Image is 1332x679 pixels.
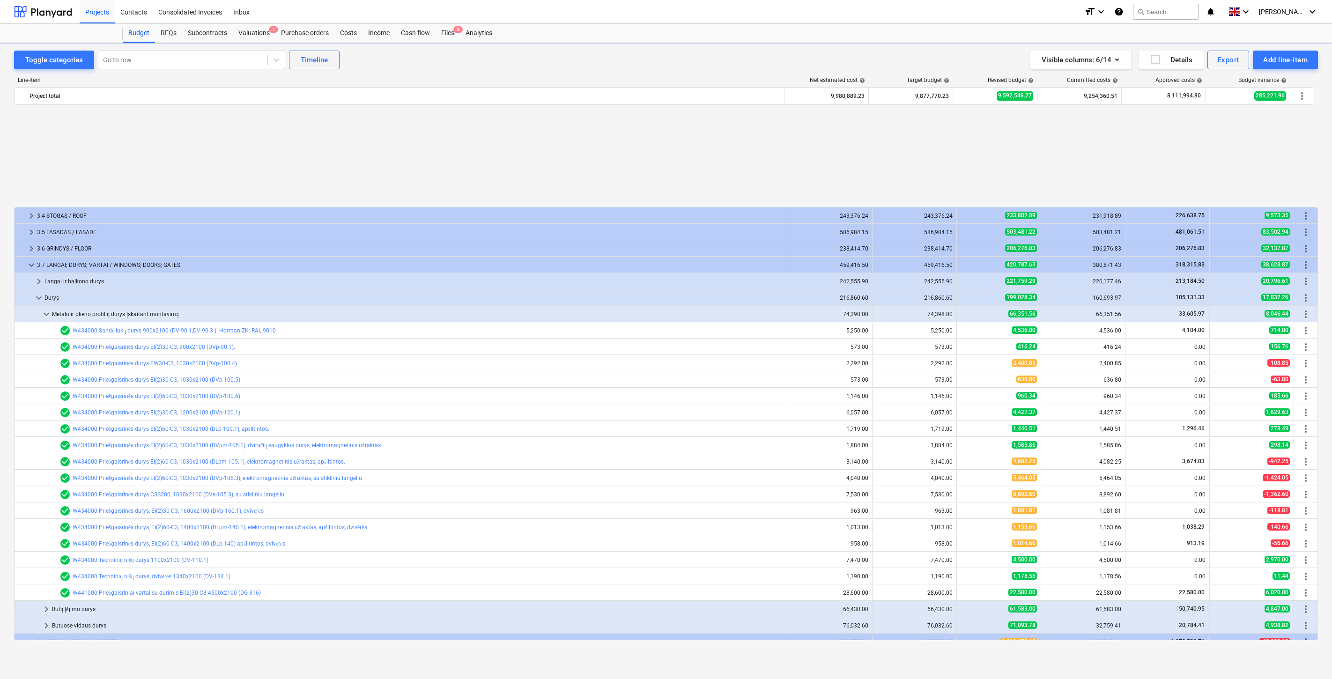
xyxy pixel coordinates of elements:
span: More actions [1300,423,1311,435]
div: 0.00 [1129,508,1206,514]
div: 238,414.70 [792,245,868,252]
span: 22,580.00 [1008,589,1037,596]
span: More actions [1300,538,1311,549]
span: keyboard_arrow_right [26,210,37,221]
span: More actions [1300,276,1311,287]
span: keyboard_arrow_down [26,636,37,648]
div: 0.00 [1129,557,1206,563]
div: Butų įėjimo durys [52,602,784,617]
div: 7,530.00 [792,491,868,498]
span: -108.85 [1267,359,1290,367]
div: 1,190.00 [876,573,953,580]
div: 5,464.05 [1045,475,1121,481]
span: Line-item has 3 RFQs [59,423,71,435]
span: More actions [1300,440,1311,451]
span: 503,481.22 [1005,228,1037,236]
div: 7,470.00 [876,557,953,563]
div: Budget [123,24,155,43]
div: 1,153.66 [1045,524,1121,531]
i: notifications [1206,6,1215,17]
span: 233,802.89 [1005,212,1037,219]
span: 1,014.66 [1012,539,1037,547]
span: Line-item has 3 RFQs [59,391,71,402]
a: W434000 Priešgaisrinės durys EI(2)60-C3, 1030x2100 (DVpm-105.1), dviračių saugyklos durys, elektr... [73,442,381,449]
div: 459,416.50 [876,262,953,268]
span: 318,315.83 [1175,261,1206,268]
span: help [942,78,949,83]
button: Visible columns:6/14 [1030,51,1131,69]
i: keyboard_arrow_down [1307,6,1318,17]
span: Line-item has 4 RFQs [59,587,71,598]
button: Add line-item [1253,51,1318,69]
div: 6,057.00 [876,409,953,416]
span: 4,536.00 [1012,326,1037,334]
span: keyboard_arrow_down [26,259,37,271]
span: keyboard_arrow_right [26,243,37,254]
span: 1,038.29 [1181,524,1206,530]
iframe: Chat Widget [1285,634,1332,679]
a: Files8 [436,24,460,43]
span: help [1195,78,1202,83]
a: RFQs [155,24,182,43]
span: 9,592,548.27 [997,91,1033,100]
div: 0.00 [1129,360,1206,367]
div: 1,146.00 [876,393,953,399]
span: 1,440.51 [1012,425,1037,432]
div: Toggle categories [25,54,83,66]
div: 238,414.70 [876,245,953,252]
div: 66,430.00 [876,606,953,613]
span: 226,638.75 [1175,212,1206,219]
div: 1,884.00 [792,442,868,449]
div: Langai ir balkono durys [44,274,784,289]
span: 481,061.51 [1175,229,1206,235]
div: 0.00 [1129,573,1206,580]
span: 1,081.81 [1012,507,1037,514]
span: 38,628.87 [1261,261,1290,268]
button: Export [1207,51,1250,69]
span: 33,605.97 [1178,310,1206,317]
span: 1,296.46 [1181,425,1206,432]
div: 4,040.00 [792,475,868,481]
span: 9,573.35 [1265,212,1290,219]
a: Subcontracts [182,24,233,43]
i: keyboard_arrow_down [1240,6,1251,17]
div: 2,292.00 [876,360,953,367]
span: More actions [1300,587,1311,598]
div: 586,984.15 [876,229,953,236]
div: 4,427.37 [1045,409,1121,416]
span: More actions [1300,227,1311,238]
div: 416.24 [1045,344,1121,350]
span: Line-item has 3 RFQs [59,325,71,336]
span: More actions [1300,292,1311,303]
div: 0.00 [1129,376,1206,383]
span: More actions [1300,309,1311,320]
a: Costs [334,24,363,43]
span: More actions [1300,374,1311,385]
span: 32,137.87 [1261,244,1290,252]
span: 22,580.00 [1178,589,1206,596]
div: 3,140.00 [876,458,953,465]
div: 3.5 FASADAS / FASADE [37,225,784,240]
div: 3.7 LANGAI; DURYS; VARTAI / WINDOWS; DOORS; GATES [37,258,784,273]
div: 1,585.86 [1045,442,1121,449]
i: format_size [1084,6,1095,17]
span: 3,674.03 [1181,458,1206,465]
div: 1,146.00 [792,393,868,399]
div: 5,250.00 [792,327,868,334]
div: 160,693.97 [1045,295,1121,301]
span: keyboard_arrow_down [41,309,52,320]
a: W434000 Priešgaisrinės durys, EI(2)60-C3, 1400x2100 (DLpm-140.1), elektromagnetinis užraktas, apš... [73,524,367,531]
div: 636.80 [1045,376,1121,383]
span: Line-item has 3 RFQs [59,358,71,369]
span: More actions [1300,259,1311,271]
span: More actions [1300,522,1311,533]
div: Net estimated cost [810,77,865,83]
span: 636.80 [1016,376,1037,383]
a: W434000 Priešgaisrinės durys EW30-C3, 1030x2100 (DVp-100.4). [73,360,238,367]
div: 1,719.00 [792,426,868,432]
span: 206,276.83 [1005,244,1037,252]
span: search [1137,8,1145,15]
span: 420,787.63 [1005,261,1037,268]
